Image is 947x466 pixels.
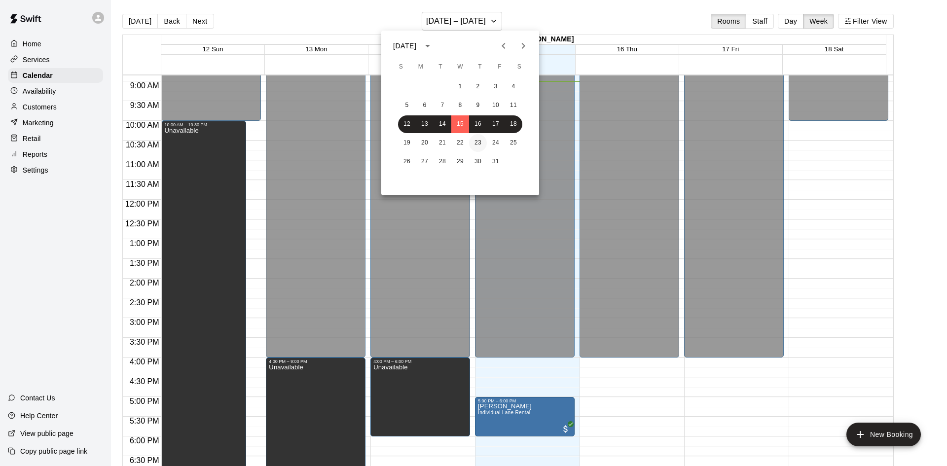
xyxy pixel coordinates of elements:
button: 27 [416,153,434,171]
button: 28 [434,153,451,171]
button: 3 [487,78,505,96]
span: Friday [491,57,509,77]
button: 6 [416,97,434,114]
button: 31 [487,153,505,171]
button: 22 [451,134,469,152]
button: 1 [451,78,469,96]
button: 10 [487,97,505,114]
span: Sunday [392,57,410,77]
button: calendar view is open, switch to year view [419,37,436,54]
button: 15 [451,115,469,133]
button: 13 [416,115,434,133]
button: 20 [416,134,434,152]
span: Tuesday [432,57,449,77]
button: 9 [469,97,487,114]
button: 5 [398,97,416,114]
button: 7 [434,97,451,114]
button: 23 [469,134,487,152]
button: Previous month [494,36,513,56]
button: 16 [469,115,487,133]
div: [DATE] [393,41,416,51]
button: 25 [505,134,522,152]
button: 19 [398,134,416,152]
span: Saturday [510,57,528,77]
button: 2 [469,78,487,96]
button: 12 [398,115,416,133]
button: 17 [487,115,505,133]
span: Wednesday [451,57,469,77]
button: 11 [505,97,522,114]
span: Monday [412,57,430,77]
button: 8 [451,97,469,114]
button: 26 [398,153,416,171]
span: Thursday [471,57,489,77]
button: 30 [469,153,487,171]
button: 4 [505,78,522,96]
button: 29 [451,153,469,171]
button: 14 [434,115,451,133]
button: Next month [513,36,533,56]
button: 21 [434,134,451,152]
button: 24 [487,134,505,152]
button: 18 [505,115,522,133]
